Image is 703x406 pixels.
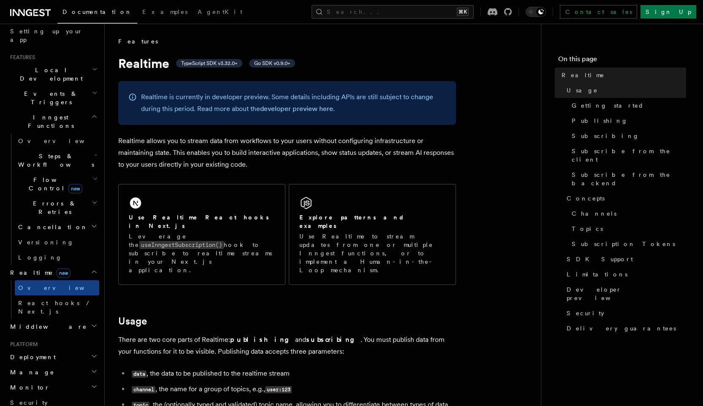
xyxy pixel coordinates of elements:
[572,101,644,110] span: Getting started
[139,241,224,249] code: useInngestSubscription()
[118,315,147,327] a: Usage
[572,240,675,248] span: Subscription Tokens
[457,8,469,16] kbd: ⌘K
[7,383,50,392] span: Monitor
[7,110,99,133] button: Inngest Functions
[572,225,603,233] span: Topics
[7,113,91,130] span: Inngest Functions
[57,3,137,24] a: Documentation
[7,62,99,86] button: Local Development
[7,54,35,61] span: Features
[562,71,605,79] span: Realtime
[568,167,686,191] a: Subscribe from the backend
[10,28,83,43] span: Setting up your app
[568,221,686,236] a: Topics
[289,184,456,285] a: Explore patterns and examplesUse Realtime to stream updates from one or multiple Inngest function...
[118,56,456,71] h1: Realtime
[15,152,94,169] span: Steps & Workflows
[572,171,686,187] span: Subscribe from the backend
[7,280,99,319] div: Realtimenew
[118,135,456,171] p: Realtime allows you to stream data from workflows to your users without configuring infrastructur...
[193,3,247,23] a: AgentKit
[567,270,627,279] span: Limitations
[299,232,445,274] p: Use Realtime to stream updates from one or multiple Inngest functions, or to implement a Human-in...
[260,105,333,113] a: developer preview here
[567,86,598,95] span: Usage
[568,128,686,143] a: Subscribing
[18,284,105,291] span: Overview
[641,5,696,19] a: Sign Up
[558,68,686,83] a: Realtime
[18,254,62,261] span: Logging
[15,133,99,149] a: Overview
[15,176,93,192] span: Flow Control
[15,199,92,216] span: Errors & Retries
[563,306,686,321] a: Security
[572,147,686,164] span: Subscribe from the client
[7,365,99,380] button: Manage
[563,267,686,282] a: Limitations
[18,300,93,315] span: React hooks / Next.js
[129,232,275,274] p: Leverage the hook to subscribe to realtime streams in your Next.js application.
[68,184,82,193] span: new
[118,334,456,357] p: There are two core parts of Realtime: and . You must publish data from your functions for it to b...
[15,196,99,219] button: Errors & Retries
[568,143,686,167] a: Subscribe from the client
[560,5,637,19] a: Contact sales
[567,324,676,333] span: Delivery guarantees
[7,380,99,395] button: Monitor
[568,113,686,128] a: Publishing
[7,133,99,265] div: Inngest Functions
[15,250,99,265] a: Logging
[572,132,639,140] span: Subscribing
[563,252,686,267] a: SDK Support
[137,3,193,23] a: Examples
[18,138,105,144] span: Overview
[254,60,290,67] span: Go SDK v0.9.0+
[132,386,155,393] code: channel
[18,239,74,246] span: Versioning
[15,172,99,196] button: Flow Controlnew
[567,285,686,302] span: Developer preview
[563,282,686,306] a: Developer preview
[118,37,158,46] span: Features
[7,268,71,277] span: Realtime
[7,89,92,106] span: Events & Triggers
[567,194,605,203] span: Concepts
[15,219,99,235] button: Cancellation
[572,116,628,125] span: Publishing
[7,66,92,83] span: Local Development
[230,336,295,344] strong: publishing
[7,349,99,365] button: Deployment
[7,353,56,361] span: Deployment
[7,368,54,376] span: Manage
[129,213,275,230] h2: Use Realtime React hooks in Next.js
[563,191,686,206] a: Concepts
[299,213,445,230] h2: Explore patterns and examples
[7,322,87,331] span: Middleware
[10,399,48,406] span: Security
[306,336,361,344] strong: subscribing
[563,83,686,98] a: Usage
[15,280,99,295] a: Overview
[62,8,132,15] span: Documentation
[567,309,604,317] span: Security
[265,386,292,393] code: user:123
[57,268,71,278] span: new
[563,321,686,336] a: Delivery guarantees
[312,5,474,19] button: Search...⌘K
[129,383,456,395] li: , the name for a group of topics, e.g.,
[558,54,686,68] h4: On this page
[141,91,446,115] p: Realtime is currently in developer preview. Some details including APIs are still subject to chan...
[567,255,633,263] span: SDK Support
[118,184,285,285] a: Use Realtime React hooks in Next.jsLeverage theuseInngestSubscription()hook to subscribe to realt...
[572,209,616,218] span: Channels
[15,149,99,172] button: Steps & Workflows
[129,368,456,380] li: , the data to be published to the realtime stream
[526,7,546,17] button: Toggle dark mode
[7,341,38,348] span: Platform
[568,206,686,221] a: Channels
[15,295,99,319] a: React hooks / Next.js
[7,319,99,334] button: Middleware
[568,236,686,252] a: Subscription Tokens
